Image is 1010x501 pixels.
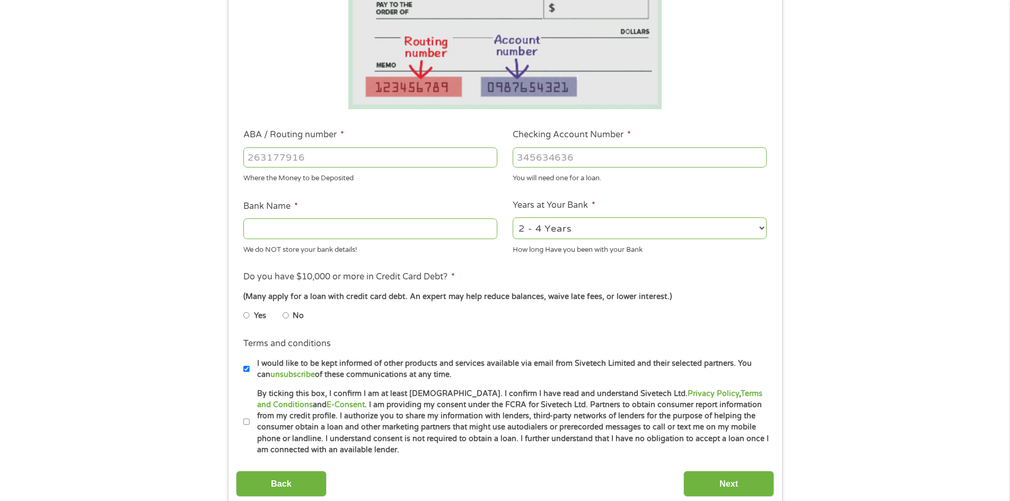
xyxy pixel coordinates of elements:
div: You will need one for a loan. [513,170,767,184]
div: (Many apply for a loan with credit card debt. An expert may help reduce balances, waive late fees... [243,291,766,303]
label: Terms and conditions [243,338,331,349]
label: Years at Your Bank [513,200,595,211]
div: Where the Money to be Deposited [243,170,497,184]
label: I would like to be kept informed of other products and services available via email from Sivetech... [250,358,770,381]
a: Privacy Policy [688,389,739,398]
a: E-Consent [327,400,365,409]
label: ABA / Routing number [243,129,344,140]
label: No [293,310,304,322]
label: Checking Account Number [513,129,631,140]
a: unsubscribe [270,370,315,379]
label: By ticking this box, I confirm I am at least [DEMOGRAPHIC_DATA]. I confirm I have read and unders... [250,388,770,456]
div: How long Have you been with your Bank [513,241,767,255]
a: Terms and Conditions [257,389,762,409]
label: Yes [254,310,266,322]
div: We do NOT store your bank details! [243,241,497,255]
label: Bank Name [243,201,298,212]
label: Do you have $10,000 or more in Credit Card Debt? [243,271,455,283]
input: 263177916 [243,147,497,168]
input: Next [683,471,774,497]
input: Back [236,471,327,497]
input: 345634636 [513,147,767,168]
